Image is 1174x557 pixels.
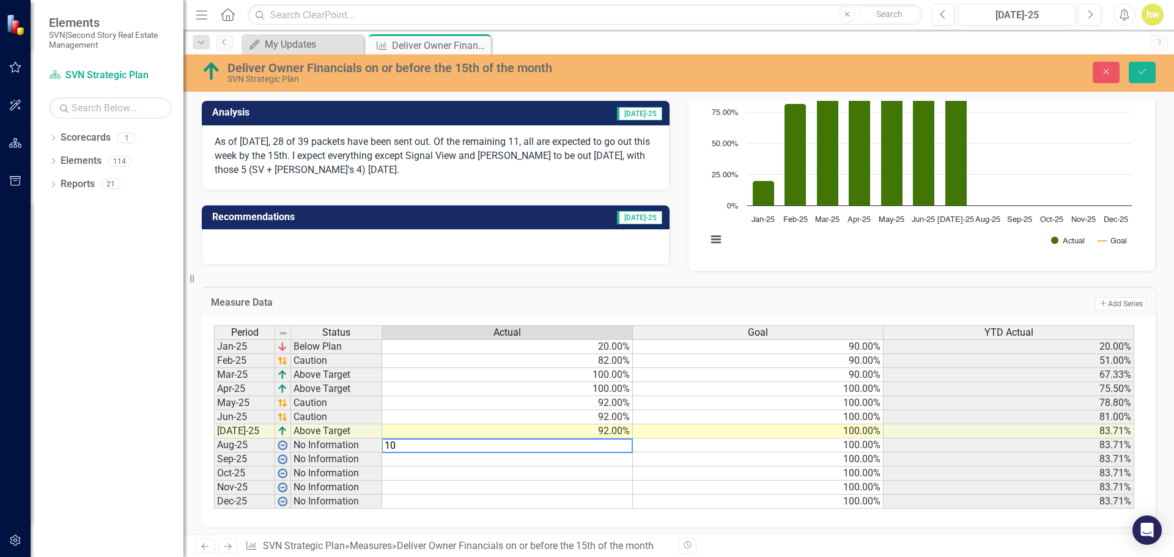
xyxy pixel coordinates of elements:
[884,410,1134,424] td: 81.00%
[291,410,382,424] td: Caution
[382,354,633,368] td: 82.00%
[61,177,95,191] a: Reports
[493,327,521,338] span: Actual
[278,440,287,450] img: wPkqUstsMhMTgAAAABJRU5ErkJggg==
[633,339,884,354] td: 90.00%
[382,424,633,438] td: 92.00%
[1040,216,1063,224] text: Oct-25
[291,354,382,368] td: Caution
[975,216,1000,224] text: Aug-25
[291,368,382,382] td: Above Target
[884,382,1134,396] td: 75.50%
[884,452,1134,467] td: 83.71%
[227,75,737,84] div: SVN Strategic Plan
[1071,216,1096,224] text: Nov-25
[753,81,1117,206] g: Actual, series 1 of 2. Bar series with 12 bars.
[101,179,120,190] div: 21
[962,8,1071,23] div: [DATE]-25
[633,438,884,452] td: 100.00%
[884,339,1134,354] td: 20.00%
[214,424,275,438] td: [DATE]-25
[214,396,275,410] td: May-25
[49,97,171,119] input: Search Below...
[876,9,903,19] span: Search
[1051,236,1085,245] button: Show Actual
[617,211,662,224] span: [DATE]-25
[847,216,871,224] text: Apr-25
[350,540,392,551] a: Measures
[212,212,501,223] h3: Recommendations
[278,454,287,464] img: wPkqUstsMhMTgAAAABJRU5ErkJggg==
[712,140,738,148] text: 50.00%
[214,382,275,396] td: Apr-25
[214,354,275,368] td: Feb-25
[248,4,923,26] input: Search ClearPoint...
[291,495,382,509] td: No Information
[382,410,633,424] td: 92.00%
[382,396,633,410] td: 92.00%
[633,452,884,467] td: 100.00%
[958,4,1076,26] button: [DATE]-25
[701,75,1143,259] div: Chart. Highcharts interactive chart.
[49,30,171,50] small: SVN|Second Story Real Estate Management
[849,81,871,205] path: Apr-25, 100. Actual.
[278,328,288,338] img: 8DAGhfEEPCf229AAAAAElFTkSuQmCC
[884,495,1134,509] td: 83.71%
[633,396,884,410] td: 100.00%
[245,539,670,553] div: » »
[215,135,657,177] p: As of [DATE], 28 of 39 packets have been sent out. Of the remaining 11, all are expected to go ou...
[1132,515,1162,545] div: Open Intercom Messenger
[1007,216,1032,224] text: Sep-25
[712,171,738,179] text: 25.00%
[214,410,275,424] td: Jun-25
[912,216,935,224] text: Jun-25
[61,154,102,168] a: Elements
[785,103,807,205] path: Feb-25, 82. Actual.
[211,297,720,308] h3: Measure Data
[884,424,1134,438] td: 83.71%
[291,339,382,354] td: Below Plan
[278,356,287,366] img: 7u2iTZrTEZ7i9oDWlPBULAqDHDmR3vKCs7My6dMMCIpfJOwzDMAzDMBH4B3+rbZfrisroAAAAAElFTkSuQmCC
[884,368,1134,382] td: 67.33%
[214,467,275,481] td: Oct-25
[884,396,1134,410] td: 78.80%
[49,68,171,83] a: SVN Strategic Plan
[884,481,1134,495] td: 83.71%
[783,216,808,224] text: Feb-25
[1142,4,1164,26] button: hw
[945,81,967,205] path: Jul-25, 100. Actual.
[397,540,654,551] div: Deliver Owner Financials on or before the 15th of the month
[117,133,136,143] div: 1
[278,398,287,408] img: 7u2iTZrTEZ7i9oDWlPBULAqDHDmR3vKCs7My6dMMCIpfJOwzDMAzDMBH4B3+rbZfrisroAAAAAElFTkSuQmCC
[214,481,275,495] td: Nov-25
[727,202,738,210] text: 0%
[633,410,884,424] td: 100.00%
[913,91,935,205] path: Jun-25, 92. Actual.
[212,107,413,118] h3: Analysis
[231,327,259,338] span: Period
[884,354,1134,368] td: 51.00%
[858,6,920,23] button: Search
[382,368,633,382] td: 100.00%
[291,481,382,495] td: No Information
[937,216,974,224] text: [DATE]-25
[278,496,287,506] img: wPkqUstsMhMTgAAAABJRU5ErkJggg==
[6,14,28,35] img: ClearPoint Strategy
[49,15,171,30] span: Elements
[278,482,287,492] img: wPkqUstsMhMTgAAAABJRU5ErkJggg==
[291,438,382,452] td: No Information
[633,481,884,495] td: 100.00%
[291,467,382,481] td: No Information
[701,75,1138,259] svg: Interactive chart
[884,438,1134,452] td: 83.71%
[753,180,775,205] path: Jan-25, 20. Actual.
[633,424,884,438] td: 100.00%
[712,109,738,117] text: 75.00%
[879,216,904,224] text: May-25
[392,38,488,53] div: Deliver Owner Financials on or before the 15th of the month
[291,452,382,467] td: No Information
[227,61,737,75] div: Deliver Owner Financials on or before the 15th of the month
[751,216,775,224] text: Jan-25
[633,368,884,382] td: 90.00%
